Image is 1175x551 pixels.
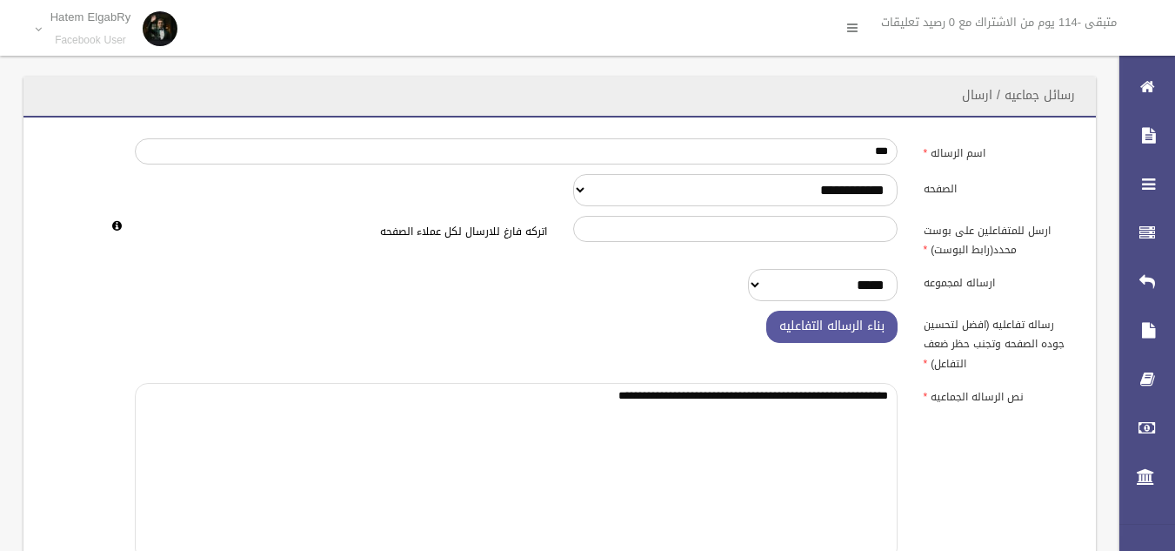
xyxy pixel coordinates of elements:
[911,216,1086,259] label: ارسل للمتفاعلين على بوست محدد(رابط البوست)
[766,311,898,343] button: بناء الرساله التفاعليه
[135,226,547,238] h6: اتركه فارغ للارسال لكل عملاء الصفحه
[50,34,131,47] small: Facebook User
[941,78,1096,112] header: رسائل جماعيه / ارسال
[911,269,1086,293] label: ارساله لمجموعه
[50,10,131,24] p: Hatem ElgabRy
[911,311,1086,373] label: رساله تفاعليه (افضل لتحسين جوده الصفحه وتجنب حظر ضعف التفاعل)
[911,138,1086,163] label: اسم الرساله
[911,383,1086,407] label: نص الرساله الجماعيه
[911,174,1086,198] label: الصفحه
